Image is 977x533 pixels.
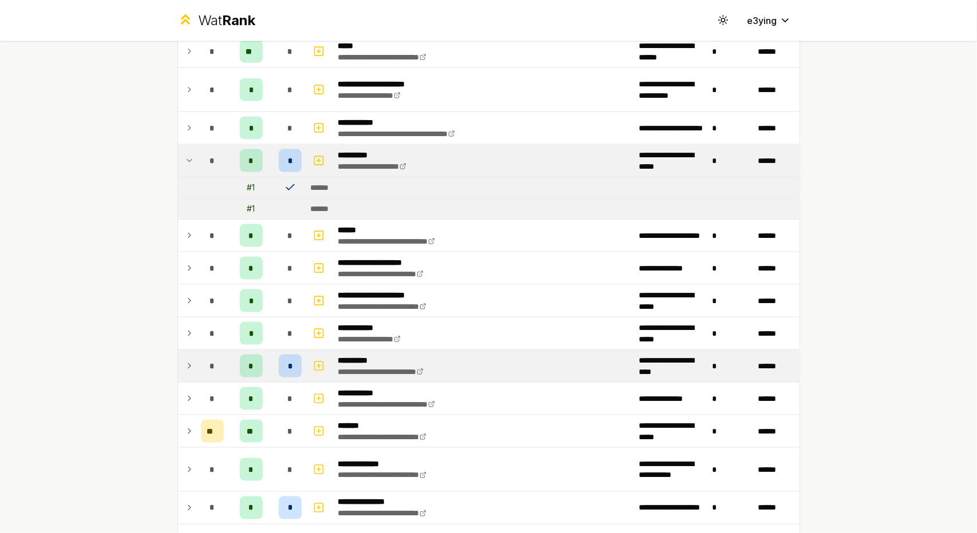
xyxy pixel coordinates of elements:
[247,182,255,193] div: # 1
[177,11,256,30] a: WatRank
[747,14,777,27] span: e3ying
[222,12,255,29] span: Rank
[738,10,800,31] button: e3ying
[198,11,255,30] div: Wat
[247,203,255,214] div: # 1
